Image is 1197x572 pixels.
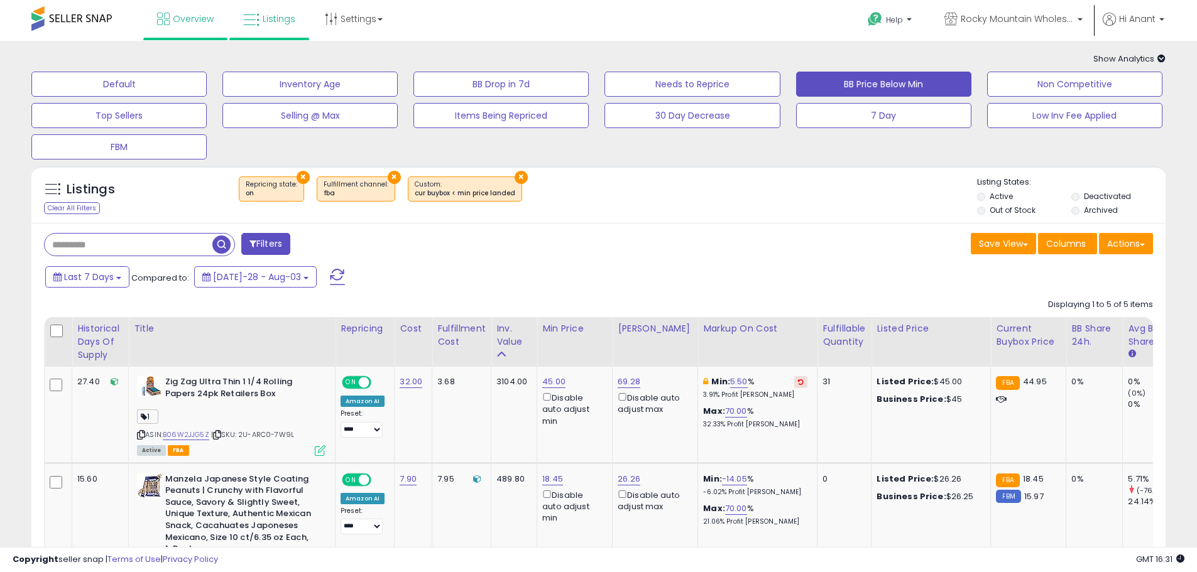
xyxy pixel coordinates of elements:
[415,180,515,198] span: Custom:
[1071,376,1113,387] div: 0%
[324,180,388,198] span: Fulfillment channel :
[703,488,807,497] p: -6.02% Profit [PERSON_NAME]
[388,171,401,184] button: ×
[1038,233,1097,254] button: Columns
[1103,13,1164,41] a: Hi Anant
[324,189,388,198] div: fba
[168,445,189,456] span: FBA
[867,11,883,27] i: Get Help
[131,272,189,284] span: Compared to:
[173,13,214,25] span: Overview
[1024,490,1044,502] span: 15.97
[1119,13,1156,25] span: Hi Anant
[246,180,297,198] span: Repricing state :
[823,376,861,387] div: 31
[796,103,971,128] button: 7 Day
[13,553,58,565] strong: Copyright
[496,473,527,485] div: 489.80
[703,473,722,485] b: Min:
[211,429,294,440] span: | SKU: 2U-ARC0-7W9L
[877,473,934,485] b: Listed Price:
[858,2,924,41] a: Help
[987,103,1162,128] button: Low Inv Fee Applied
[263,13,295,25] span: Listings
[996,473,1019,487] small: FBA
[194,266,317,288] button: [DATE]-28 - Aug-03
[1099,233,1153,254] button: Actions
[1128,348,1135,360] small: Avg BB Share.
[515,171,528,184] button: ×
[618,375,640,388] a: 69.28
[341,322,389,335] div: Repricing
[77,473,119,485] div: 15.60
[1023,473,1044,485] span: 18.45
[703,473,807,497] div: %
[107,553,161,565] a: Terms of Use
[877,376,981,387] div: $45.00
[725,502,747,515] a: 70.00
[1128,388,1145,398] small: (0%)
[996,490,1020,503] small: FBM
[341,409,385,438] div: Preset:
[618,391,688,415] div: Disable auto adjust max
[698,317,817,367] th: The percentage added to the cost of goods (COGS) that forms the calculator for Min & Max prices.
[137,376,162,396] img: 41P20EiCOnL._SL40_.jpg
[165,473,318,558] b: Manzela Japanese Style Coating Peanuts | Crunchy with Flavorful Sauce, Savory & Slightly Sweet, U...
[400,375,422,388] a: 32.00
[415,189,515,198] div: cur buybox < min price landed
[1046,237,1086,250] span: Columns
[64,271,114,283] span: Last 7 Days
[990,191,1013,202] label: Active
[703,405,725,417] b: Max:
[31,72,207,97] button: Default
[618,488,688,512] div: Disable auto adjust max
[1084,205,1118,215] label: Archived
[542,488,603,524] div: Disable auto adjust min
[1128,496,1179,507] div: 24.14%
[369,474,390,485] span: OFF
[341,396,385,407] div: Amazon AI
[1136,553,1184,565] span: 2025-08-11 16:31 GMT
[77,376,119,387] div: 27.40
[703,391,807,399] p: 3.91% Profit [PERSON_NAME]
[1071,473,1113,485] div: 0%
[343,474,359,485] span: ON
[341,493,385,504] div: Amazon AI
[996,322,1061,348] div: Current Buybox Price
[134,322,330,335] div: Title
[604,103,780,128] button: 30 Day Decrease
[990,205,1036,215] label: Out of Stock
[703,502,725,514] b: Max:
[977,176,1166,188] p: Listing States:
[341,507,385,535] div: Preset:
[703,376,807,399] div: %
[1048,299,1153,311] div: Displaying 1 to 5 of 5 items
[877,491,981,502] div: $26.25
[877,322,985,335] div: Listed Price
[413,103,589,128] button: Items Being Repriced
[961,13,1074,25] span: Rocky Mountain Wholesale
[1071,322,1117,348] div: BB Share 24h.
[877,394,981,405] div: $45
[1093,53,1166,65] span: Show Analytics
[703,420,807,429] p: 32.33% Profit [PERSON_NAME]
[823,322,866,348] div: Fulfillable Quantity
[722,473,747,485] a: -14.05
[542,391,603,427] div: Disable auto adjust min
[877,473,981,485] div: $26.26
[343,377,359,388] span: ON
[400,322,427,335] div: Cost
[703,517,807,526] p: 21.06% Profit [PERSON_NAME]
[222,72,398,97] button: Inventory Age
[703,322,812,335] div: Markup on Cost
[618,322,692,335] div: [PERSON_NAME]
[137,445,166,456] span: All listings currently available for purchase on Amazon
[13,554,218,566] div: seller snap | |
[496,376,527,387] div: 3104.00
[165,376,318,402] b: Zig Zag Ultra Thin 1 1/4 Rolling Papers 24pk Retailers Box
[77,322,123,362] div: Historical Days Of Supply
[163,553,218,565] a: Privacy Policy
[437,473,481,485] div: 7.95
[877,393,946,405] b: Business Price:
[496,322,532,348] div: Inv. value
